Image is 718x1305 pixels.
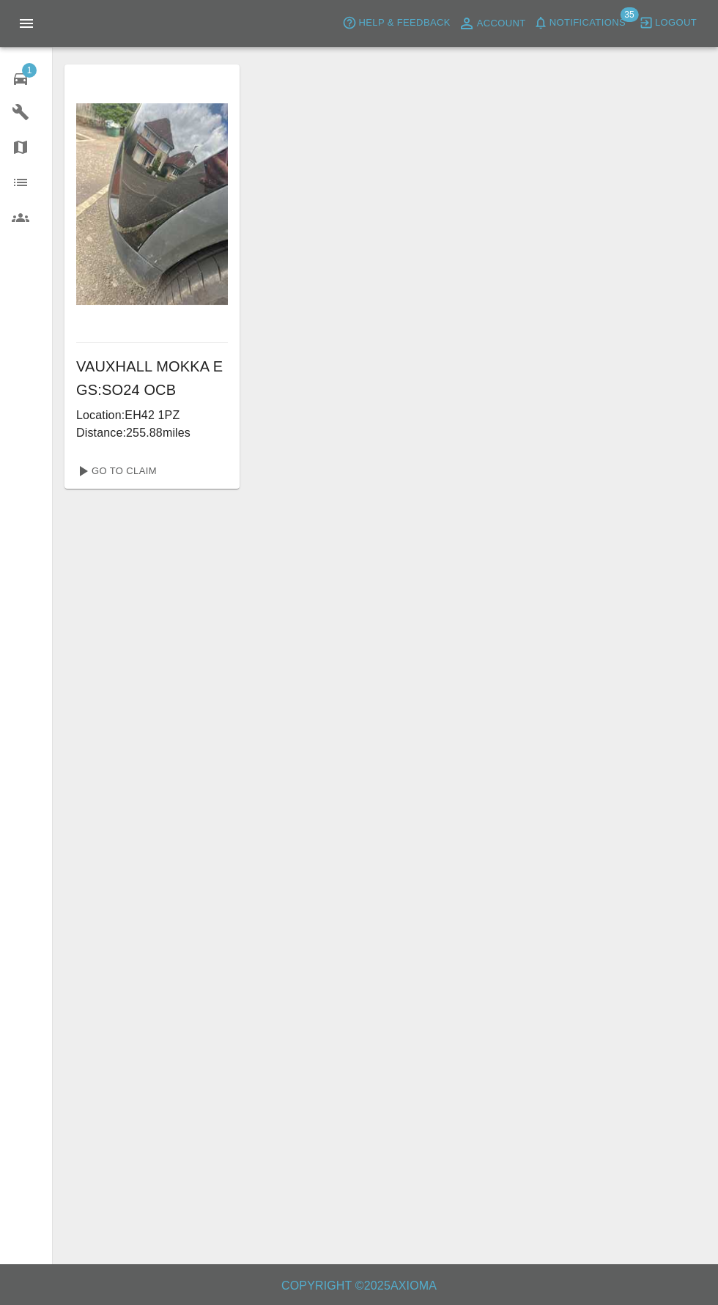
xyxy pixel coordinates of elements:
[76,407,228,424] p: Location: EH42 1PZ
[549,15,626,32] span: Notifications
[620,7,638,22] span: 35
[477,15,526,32] span: Account
[358,15,450,32] span: Help & Feedback
[338,12,454,34] button: Help & Feedback
[530,12,629,34] button: Notifications
[70,459,160,483] a: Go To Claim
[655,15,697,32] span: Logout
[12,1276,706,1296] h6: Copyright © 2025 Axioma
[454,12,530,35] a: Account
[22,63,37,78] span: 1
[9,6,44,41] button: Open drawer
[635,12,700,34] button: Logout
[76,355,228,402] h6: VAUXHALL MOKKA E GS : SO24 OCB
[76,424,228,442] p: Distance: 255.88 miles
